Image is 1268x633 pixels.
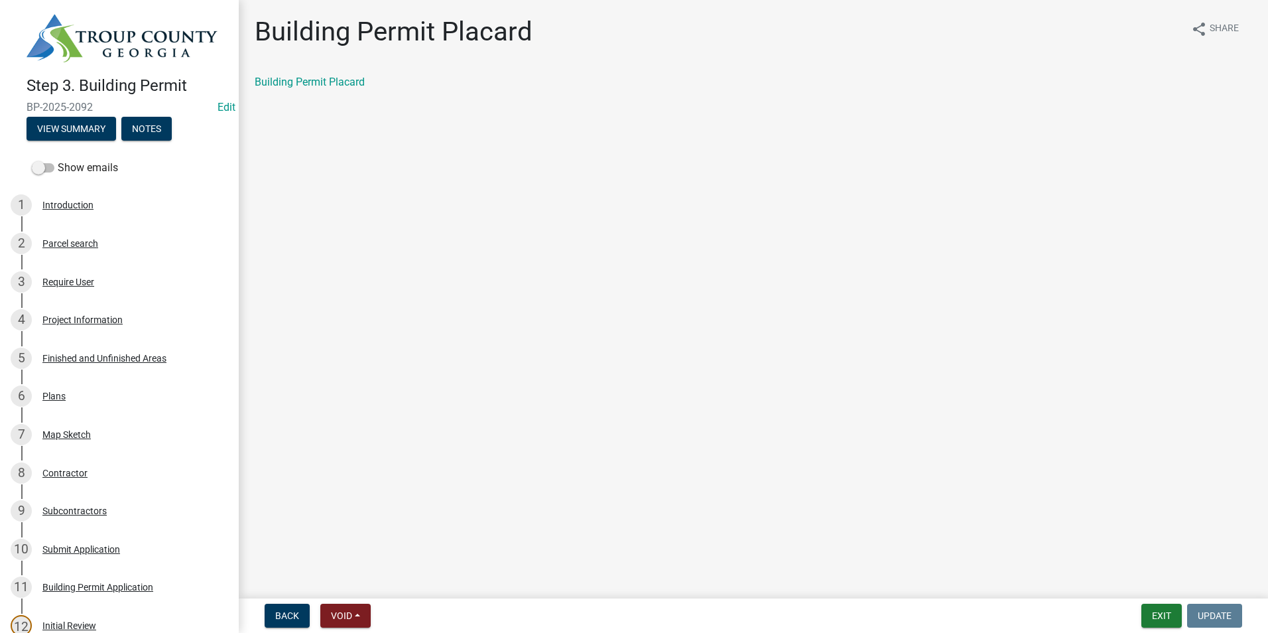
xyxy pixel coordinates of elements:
[121,117,172,141] button: Notes
[1141,604,1182,628] button: Exit
[42,239,98,248] div: Parcel search
[27,76,228,96] h4: Step 3. Building Permit
[1191,21,1207,37] i: share
[11,348,32,369] div: 5
[42,315,123,324] div: Project Information
[42,277,94,287] div: Require User
[11,500,32,522] div: 9
[27,101,212,113] span: BP-2025-2092
[42,506,107,516] div: Subcontractors
[42,468,88,478] div: Contractor
[42,621,96,630] div: Initial Review
[218,101,235,113] a: Edit
[11,462,32,484] div: 8
[218,101,235,113] wm-modal-confirm: Edit Application Number
[1180,16,1249,42] button: shareShare
[42,354,166,363] div: Finished and Unfinished Areas
[11,194,32,216] div: 1
[275,610,299,621] span: Back
[42,430,91,439] div: Map Sketch
[27,124,116,135] wm-modal-confirm: Summary
[255,76,365,88] a: Building Permit Placard
[11,424,32,445] div: 7
[11,577,32,598] div: 11
[121,124,172,135] wm-modal-confirm: Notes
[265,604,310,628] button: Back
[42,583,153,592] div: Building Permit Application
[331,610,352,621] span: Void
[11,309,32,330] div: 4
[255,16,533,48] h1: Building Permit Placard
[1198,610,1232,621] span: Update
[42,391,66,401] div: Plans
[27,14,218,62] img: Troup County, Georgia
[42,545,120,554] div: Submit Application
[11,539,32,560] div: 10
[11,386,32,407] div: 6
[320,604,371,628] button: Void
[32,160,118,176] label: Show emails
[27,117,116,141] button: View Summary
[42,200,94,210] div: Introduction
[1210,21,1239,37] span: Share
[11,233,32,254] div: 2
[1187,604,1242,628] button: Update
[11,271,32,293] div: 3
